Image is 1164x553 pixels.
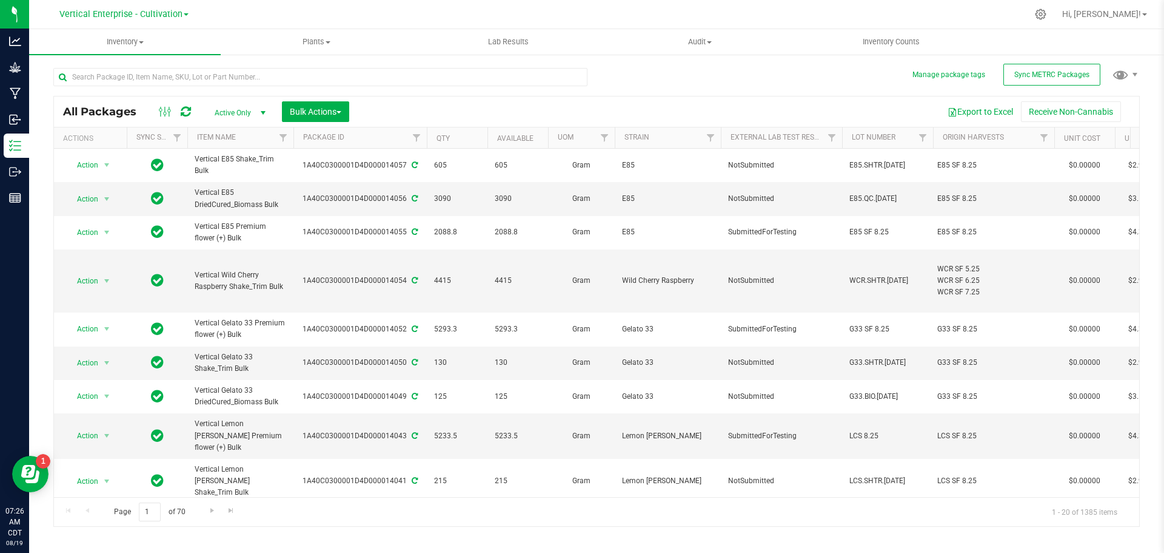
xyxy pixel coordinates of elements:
span: Gram [555,275,607,287]
span: Sync from Compliance System [410,161,418,169]
div: 1A40C0300001D4D000014041 [292,475,429,487]
span: Gram [555,324,607,335]
a: Package ID [303,133,344,141]
div: LCS SF 8.25 [937,475,1051,487]
div: WCR SF 6.25 [937,275,1051,287]
span: 605 [434,160,480,171]
button: Manage package tags [912,70,985,80]
a: Filter [1034,127,1054,148]
td: $0.00000 [1054,380,1115,413]
div: Manage settings [1033,8,1048,20]
button: Export to Excel [940,101,1021,122]
td: $0.00000 [1054,313,1115,346]
div: E85 SF 8.25 [937,193,1051,205]
span: 130 [495,357,541,368]
span: Vertical Lemon [PERSON_NAME] Premium flower (+) Bulk [195,418,286,453]
iframe: Resource center unread badge [36,454,50,469]
div: LCS SF 8.25 [937,430,1051,442]
span: Gelato 33 [622,391,714,402]
span: Action [66,427,99,444]
span: 2088.8 [434,226,480,238]
span: G33.SHTR.[DATE] [849,357,926,368]
span: 125 [434,391,480,402]
a: Item Name [197,133,236,141]
div: WCR SF 7.25 [937,287,1051,298]
div: 1A40C0300001D4D000014052 [292,324,429,335]
span: Vertical Lemon [PERSON_NAME] Shake_Trim Bulk [195,464,286,499]
inline-svg: Manufacturing [9,87,21,100]
span: Lemon [PERSON_NAME] [622,430,714,442]
input: Search Package ID, Item Name, SKU, Lot or Part Number... [53,68,587,86]
div: 1A40C0300001D4D000014050 [292,357,429,368]
span: G33.BIO.[DATE] [849,391,926,402]
div: Actions [63,134,122,143]
span: Vertical Wild Cherry Raspberry Shake_Trim Bulk [195,270,286,293]
span: Vertical Gelato 33 DriedCured_Biomass Bulk [195,385,286,408]
span: select [99,427,115,444]
span: Sync from Compliance System [410,392,418,401]
span: Bulk Actions [290,107,341,117]
a: Unit Price [1125,134,1163,143]
span: 130 [434,357,480,368]
span: Sync from Compliance System [410,432,418,440]
span: NotSubmitted [728,275,835,287]
span: Gram [555,475,607,487]
span: Vertical Enterprise - Cultivation [59,9,182,19]
a: Qty [436,134,450,143]
span: LCS.SHTR.[DATE] [849,475,926,487]
span: NotSubmitted [728,193,835,205]
span: Hi, [PERSON_NAME]! [1062,9,1141,19]
span: Vertical E85 Shake_Trim Bulk [195,154,286,177]
span: Gelato 33 [622,324,714,335]
a: Sync Status [136,133,183,141]
span: select [99,321,115,338]
span: NotSubmitted [728,475,835,487]
span: Action [66,224,99,241]
span: 4415 [434,275,480,287]
p: 07:26 AM CDT [5,506,24,538]
span: 125 [495,391,541,402]
span: Gram [555,430,607,442]
a: Inventory [29,29,221,55]
span: In Sync [151,321,164,338]
span: NotSubmitted [728,357,835,368]
div: 1A40C0300001D4D000014056 [292,193,429,205]
span: select [99,224,115,241]
div: 1A40C0300001D4D000014043 [292,430,429,442]
a: Lab Results [412,29,604,55]
a: Go to the last page [222,503,240,519]
span: Vertical E85 Premium flower (+) Bulk [195,221,286,244]
div: G33 SF 8.25 [937,391,1051,402]
span: Action [66,321,99,338]
inline-svg: Inbound [9,114,21,126]
span: E85.SHTR.[DATE] [849,160,926,171]
div: G33 SF 8.25 [937,357,1051,368]
a: Available [497,134,533,143]
span: Action [66,355,99,371]
div: WCR SF 5.25 [937,263,1051,275]
p: 08/19 [5,538,24,548]
a: Filter [822,127,842,148]
span: SubmittedForTesting [728,430,835,442]
span: Sync from Compliance System [410,276,418,285]
div: E85 SF 8.25 [937,226,1051,238]
span: In Sync [151,223,164,240]
span: Page of 70 [104,503,195,521]
span: Action [66,157,99,174]
span: Vertical Gelato 33 Shake_Trim Bulk [195,351,286,375]
a: Filter [167,127,187,148]
a: Origin Harvests [943,133,1004,141]
span: 605 [495,160,541,171]
span: select [99,473,115,490]
span: 215 [434,475,480,487]
inline-svg: Outbound [9,166,21,178]
span: Sync from Compliance System [410,325,418,333]
span: Sync from Compliance System [410,194,418,203]
span: In Sync [151,427,164,444]
td: $0.00000 [1054,459,1115,504]
span: Lab Results [472,36,545,47]
span: 215 [495,475,541,487]
span: Vertical Gelato 33 Premium flower (+) Bulk [195,317,286,341]
span: In Sync [151,272,164,289]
